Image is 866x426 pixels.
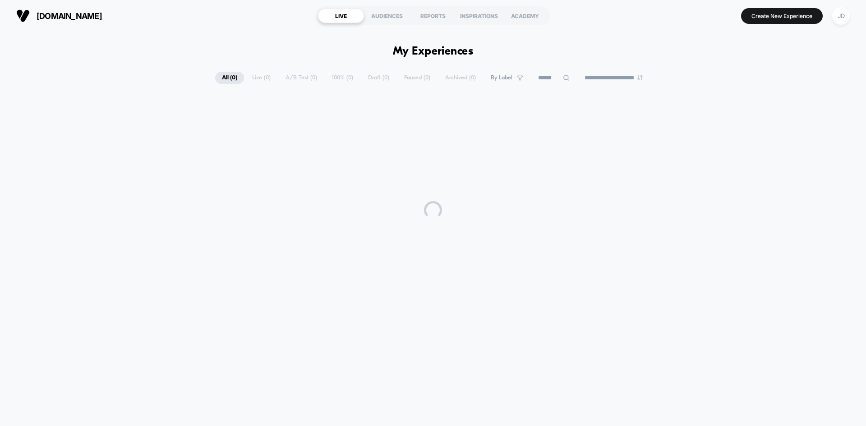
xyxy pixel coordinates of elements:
div: AUDIENCES [364,9,410,23]
img: end [637,75,643,80]
button: Create New Experience [741,8,823,24]
div: ACADEMY [502,9,548,23]
button: JD [829,7,852,25]
div: LIVE [318,9,364,23]
h1: My Experiences [393,45,474,58]
div: INSPIRATIONS [456,9,502,23]
span: By Label [491,74,512,81]
button: [DOMAIN_NAME] [14,9,105,23]
span: All ( 0 ) [215,72,244,84]
div: REPORTS [410,9,456,23]
span: [DOMAIN_NAME] [37,11,102,21]
img: Visually logo [16,9,30,23]
div: JD [832,7,850,25]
